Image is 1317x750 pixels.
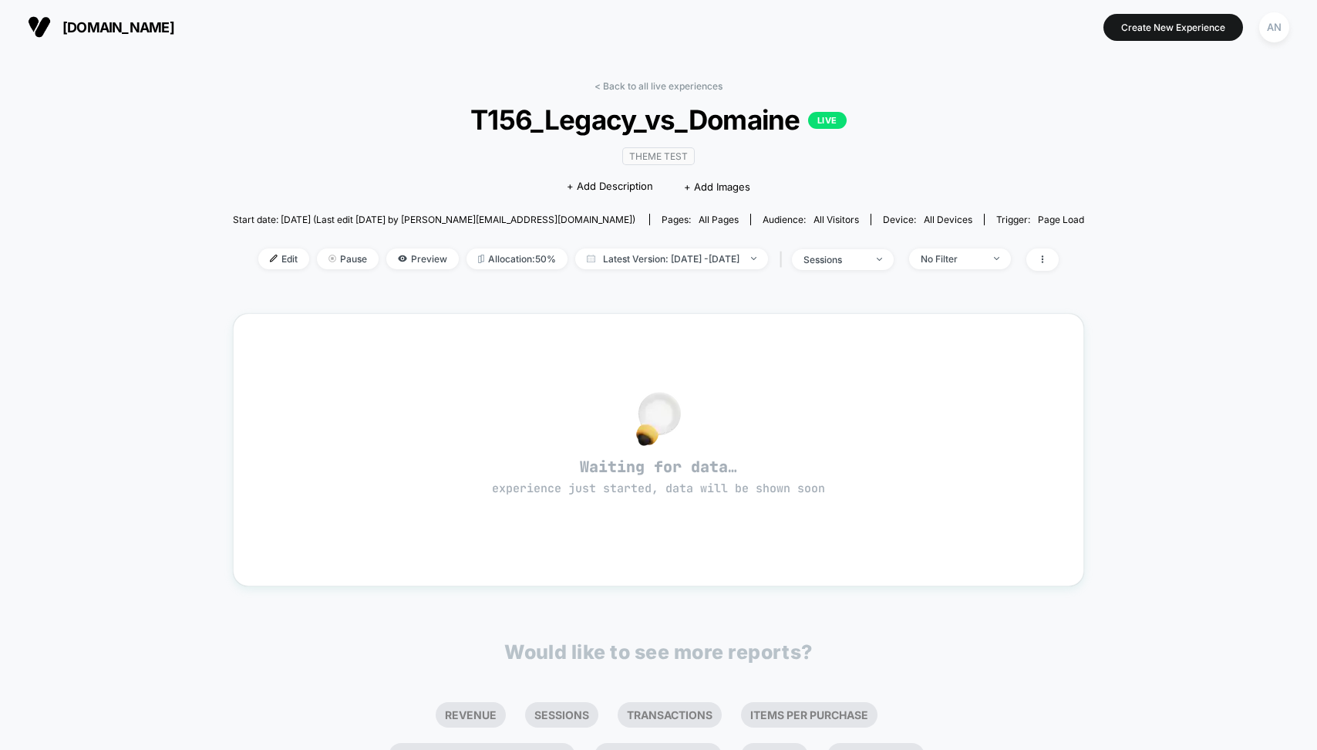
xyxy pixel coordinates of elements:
[270,255,278,262] img: edit
[996,214,1084,225] div: Trigger:
[803,254,865,265] div: sessions
[924,214,972,225] span: all devices
[813,214,859,225] span: All Visitors
[261,457,1056,497] span: Waiting for data…
[877,258,882,261] img: end
[662,214,739,225] div: Pages:
[699,214,739,225] span: all pages
[763,214,859,225] div: Audience:
[258,248,309,269] span: Edit
[233,214,635,225] span: Start date: [DATE] (Last edit [DATE] by [PERSON_NAME][EMAIL_ADDRESS][DOMAIN_NAME])
[1255,12,1294,43] button: AN
[575,248,768,269] span: Latest Version: [DATE] - [DATE]
[684,181,750,193] span: + Add Images
[1103,14,1243,41] button: Create New Experience
[492,481,825,496] span: experience just started, data will be shown soon
[1259,12,1289,42] div: AN
[776,248,792,271] span: |
[595,80,722,92] a: < Back to all live experiences
[622,147,695,165] span: Theme Test
[328,255,336,262] img: end
[587,255,595,262] img: calendar
[618,702,722,728] li: Transactions
[275,103,1041,136] span: T156_Legacy_vs_Domaine
[567,179,653,194] span: + Add Description
[741,702,877,728] li: Items Per Purchase
[921,253,982,265] div: No Filter
[636,392,681,446] img: no_data
[504,640,813,664] p: Would like to see more reports?
[23,15,179,39] button: [DOMAIN_NAME]
[478,255,484,263] img: rebalance
[1038,214,1084,225] span: Page Load
[317,248,379,269] span: Pause
[436,702,506,728] li: Revenue
[808,112,847,129] p: LIVE
[871,214,984,225] span: Device:
[28,15,51,39] img: Visually logo
[751,257,756,260] img: end
[994,257,999,260] img: end
[386,248,459,269] span: Preview
[467,248,568,269] span: Allocation: 50%
[525,702,598,728] li: Sessions
[62,19,174,35] span: [DOMAIN_NAME]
